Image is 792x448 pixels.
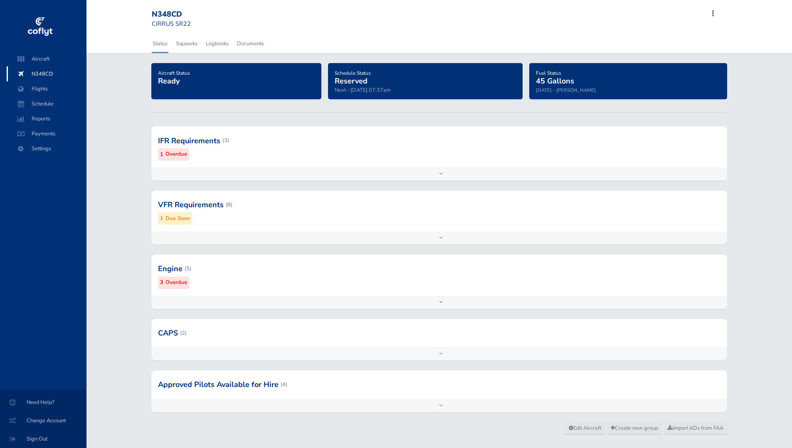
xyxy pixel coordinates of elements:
span: Need Help? [10,395,76,410]
small: Overdue [165,150,187,159]
span: Schedule [15,96,78,111]
small: CIRRUS SR22 [152,20,191,28]
small: Overdue [165,278,187,287]
img: coflyt logo [26,15,54,39]
span: Schedule Status [335,70,371,76]
span: Change Account [10,413,76,428]
small: [DATE] - [PERSON_NAME] [536,87,596,93]
span: Payments [15,126,78,141]
a: Create new group [607,422,662,435]
a: Import ADs from FAA [664,422,727,435]
a: Status [152,34,168,53]
a: Squawks [175,34,198,53]
span: Flights [15,81,78,96]
span: Aircraft Status [158,70,190,76]
span: Fuel Status [536,70,561,76]
span: Settings [15,141,78,156]
a: Edit Aircraft [565,422,605,435]
span: Aircraft [15,51,78,66]
div: N348CD [152,10,212,19]
a: Logbooks [205,34,229,53]
span: 45 Gallons [536,76,574,86]
span: N348CD [15,66,78,81]
span: Ready [158,76,180,86]
span: Next - [DATE] 07:37am [335,86,391,94]
span: Import ADs from FAA [668,424,723,432]
span: Edit Aircraft [569,424,601,432]
span: Reports [15,111,78,126]
small: Due Soon [165,214,190,223]
a: Documents [236,34,265,53]
span: Create new group [611,424,658,432]
span: Sign Out [10,431,76,446]
a: Schedule StatusReserved [335,67,371,86]
span: Reserved [335,76,368,86]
